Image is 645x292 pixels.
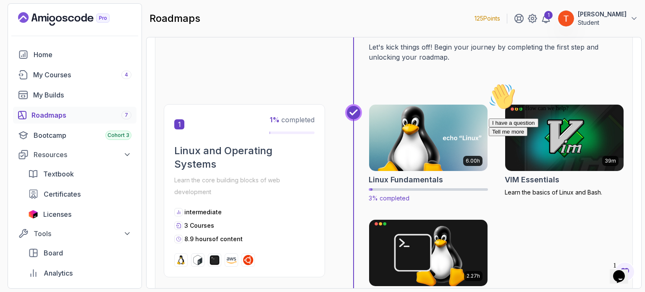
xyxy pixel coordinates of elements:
[3,47,42,56] button: Tell me more
[34,150,131,160] div: Resources
[34,50,131,60] div: Home
[3,3,30,30] img: :wave:
[184,235,243,243] p: 8.9 hours of content
[44,268,73,278] span: Analytics
[544,11,553,19] div: 1
[184,222,214,229] span: 3 Courses
[13,147,136,162] button: Resources
[466,158,480,164] p: 6.00h
[485,80,637,254] iframe: chat widget
[558,10,638,27] button: user profile image[PERSON_NAME]Student
[174,144,315,171] h2: Linux and Operating Systems
[23,265,136,281] a: analytics
[3,3,155,56] div: 👋Hi! How can we help?I have a questionTell me more
[23,206,136,223] a: licenses
[369,104,488,203] a: Linux Fundamentals card6.00hLinux Fundamentals3% completed
[13,46,136,63] a: home
[3,25,83,32] span: Hi! How can we help?
[270,116,280,124] span: 1 %
[467,273,480,279] p: 2.27h
[184,208,222,216] p: intermediate
[23,245,136,261] a: board
[34,229,131,239] div: Tools
[193,255,203,265] img: bash logo
[44,248,63,258] span: Board
[270,116,315,124] span: completed
[226,255,236,265] img: aws logo
[28,210,38,218] img: jetbrains icon
[44,189,81,199] span: Certificates
[125,71,128,78] span: 4
[43,209,71,219] span: Licenses
[13,127,136,144] a: bootcamp
[3,39,53,47] button: I have a question
[475,14,500,23] p: 125 Points
[366,103,490,173] img: Linux Fundamentals card
[13,226,136,241] button: Tools
[33,70,131,80] div: My Courses
[369,174,443,186] h2: Linux Fundamentals
[125,112,128,118] span: 7
[369,42,624,62] p: Let's kick things off! Begin your journey by completing the first step and unlocking your roadmap.
[578,10,627,18] p: [PERSON_NAME]
[34,130,131,140] div: Bootcamp
[18,12,129,26] a: Landing page
[33,90,131,100] div: My Builds
[31,110,131,120] div: Roadmaps
[541,13,551,24] a: 1
[107,132,129,139] span: Cohort 3
[210,255,220,265] img: terminal logo
[13,107,136,124] a: roadmaps
[243,255,253,265] img: ubuntu logo
[13,66,136,83] a: courses
[13,87,136,103] a: builds
[149,12,200,25] h2: roadmaps
[174,174,315,198] p: Learn the core building blocks of web development
[558,11,574,26] img: user profile image
[43,169,74,179] span: Textbook
[610,258,637,284] iframe: chat widget
[578,18,627,27] p: Student
[176,255,186,265] img: linux logo
[369,195,409,202] span: 3% completed
[174,119,184,129] span: 1
[23,186,136,203] a: certificates
[369,220,488,286] img: Linux for Professionals card
[23,166,136,182] a: textbook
